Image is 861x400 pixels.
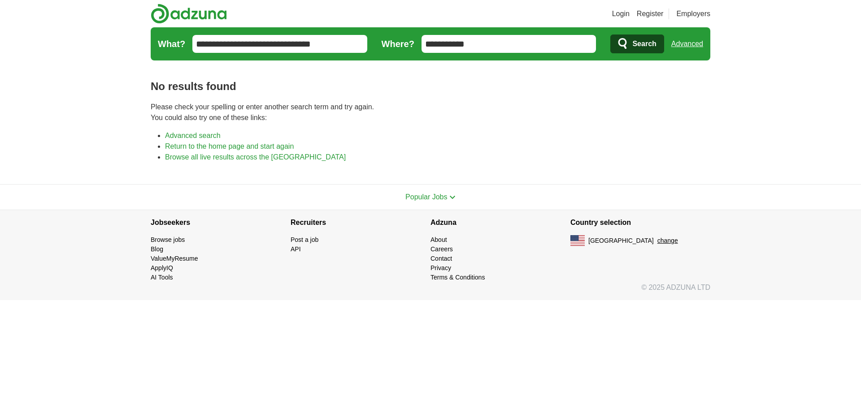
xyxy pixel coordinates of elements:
a: Advanced search [165,132,221,139]
a: Browse jobs [151,236,185,243]
a: AI Tools [151,274,173,281]
span: Popular Jobs [405,193,447,201]
a: Register [637,9,664,19]
img: US flag [570,235,585,246]
a: Privacy [430,264,451,271]
button: change [657,236,678,245]
a: Return to the home page and start again [165,142,294,150]
a: ValueMyResume [151,255,198,262]
h1: No results found [151,78,710,95]
a: Contact [430,255,452,262]
a: Advanced [671,35,703,53]
a: Careers [430,245,453,253]
a: Employers [676,9,710,19]
a: Browse all live results across the [GEOGRAPHIC_DATA] [165,153,346,161]
img: toggle icon [449,195,456,199]
a: Blog [151,245,163,253]
span: [GEOGRAPHIC_DATA] [588,236,654,245]
div: © 2025 ADZUNA LTD [143,282,717,300]
img: Adzuna logo [151,4,227,24]
button: Search [610,34,664,53]
label: What? [158,37,185,51]
a: API [291,245,301,253]
a: Post a job [291,236,318,243]
span: Search [632,35,656,53]
a: Terms & Conditions [430,274,485,281]
a: ApplyIQ [151,264,173,271]
p: Please check your spelling or enter another search term and try again. You could also try one of ... [151,102,710,123]
h4: Country selection [570,210,710,235]
label: Where? [382,37,414,51]
a: Login [612,9,630,19]
a: About [430,236,447,243]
